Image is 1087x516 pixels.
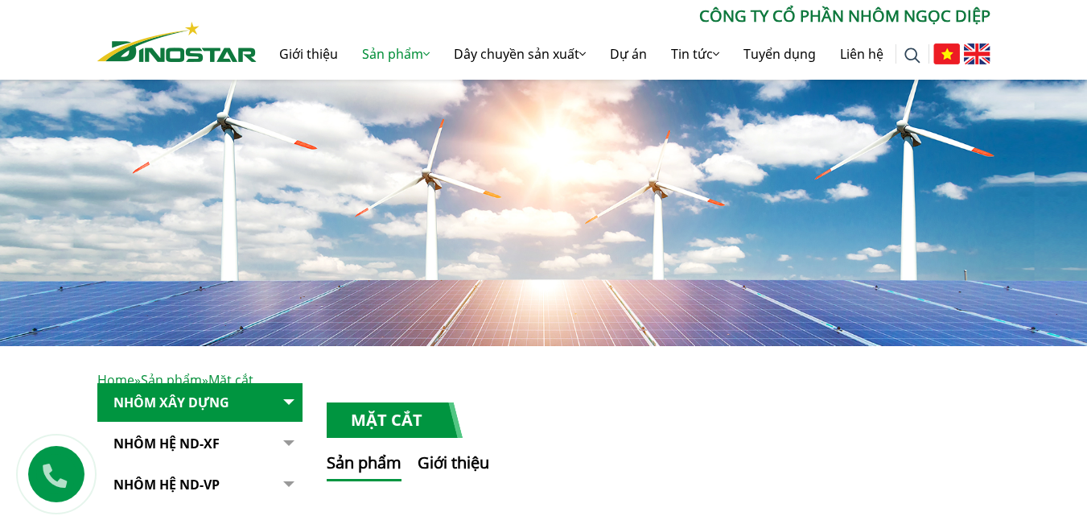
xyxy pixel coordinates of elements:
a: Sản phẩm [350,28,442,80]
span: Mặt cắt [208,371,253,389]
img: English [964,43,990,64]
a: Home [97,371,134,389]
a: Sản phẩm [141,371,202,389]
a: Giới thiệu [267,28,350,80]
h1: Mặt cắt [327,402,463,438]
span: » » [97,371,253,389]
img: Tiếng Việt [933,43,960,64]
button: Sản phẩm [327,451,401,481]
a: Nhôm Hệ ND-VP [97,465,303,505]
a: Tuyển dụng [731,28,828,80]
a: Tin tức [659,28,731,80]
a: Liên hệ [828,28,896,80]
a: Dây chuyền sản xuất [442,28,598,80]
button: Giới thiệu [418,451,489,481]
a: Dự án [598,28,659,80]
a: Nhôm Xây dựng [97,383,303,423]
a: Nhôm Hệ ND-XF [97,424,303,464]
img: Nhôm Dinostar [97,22,257,62]
p: CÔNG TY CỔ PHẦN NHÔM NGỌC DIỆP [257,4,990,28]
img: search [904,47,920,64]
